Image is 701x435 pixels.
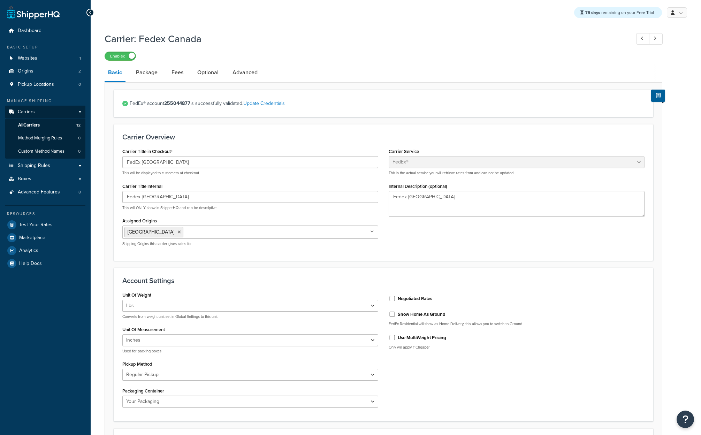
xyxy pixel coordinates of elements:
[168,64,187,81] a: Fees
[105,64,125,82] a: Basic
[5,119,85,132] a: AllCarriers12
[122,388,164,394] label: Packaging Container
[5,24,85,37] a: Dashboard
[398,296,432,302] label: Negotiated Rates
[18,135,62,141] span: Method Merging Rules
[78,135,81,141] span: 0
[18,122,40,128] span: All Carriers
[5,186,85,199] a: Advanced Features8
[5,52,85,65] a: Websites1
[105,52,136,60] label: Enabled
[5,159,85,172] a: Shipping Rules
[18,189,60,195] span: Advanced Features
[18,176,31,182] span: Boxes
[229,64,261,81] a: Advanced
[19,248,38,254] span: Analytics
[78,148,81,154] span: 0
[5,219,85,231] a: Test Your Rates
[78,68,81,74] span: 2
[18,55,37,61] span: Websites
[122,292,151,298] label: Unit Of Weight
[76,122,81,128] span: 12
[585,9,600,16] strong: 79 days
[389,184,447,189] label: Internal Description (optional)
[18,148,64,154] span: Custom Method Names
[132,64,161,81] a: Package
[122,205,378,211] p: This will ONLY show in ShipperHQ and can be descriptive
[18,28,41,34] span: Dashboard
[18,68,33,74] span: Origins
[122,277,645,284] h3: Account Settings
[122,241,378,246] p: Shipping Origins this carrier gives rates for
[5,173,85,185] a: Boxes
[5,186,85,199] li: Advanced Features
[398,311,445,318] label: Show Home As Ground
[389,170,645,176] p: This is the actual service you will retrieve rates from and can not be updated
[5,44,85,50] div: Basic Setup
[128,228,174,236] span: [GEOGRAPHIC_DATA]
[194,64,222,81] a: Optional
[5,145,85,158] a: Custom Method Names0
[5,211,85,217] div: Resources
[5,231,85,244] a: Marketplace
[5,78,85,91] a: Pickup Locations0
[122,349,378,354] p: Used for packing boxes
[122,327,165,332] label: Unit Of Measurement
[18,109,35,115] span: Carriers
[5,78,85,91] li: Pickup Locations
[649,33,663,45] a: Next Record
[651,90,665,102] button: Show Help Docs
[389,345,645,350] p: Only will apply if Cheaper
[19,261,42,267] span: Help Docs
[78,82,81,87] span: 0
[677,411,694,428] button: Open Resource Center
[5,132,85,145] li: Method Merging Rules
[636,33,650,45] a: Previous Record
[18,82,54,87] span: Pickup Locations
[164,100,190,107] strong: 255044877
[18,163,50,169] span: Shipping Rules
[5,65,85,78] li: Origins
[5,52,85,65] li: Websites
[122,314,378,319] p: Converts from weight unit set in Global Settings to this unit
[122,149,173,154] label: Carrier Title in Checkout
[5,106,85,119] a: Carriers
[19,222,53,228] span: Test Your Rates
[5,257,85,270] a: Help Docs
[122,184,162,189] label: Carrier Title Internal
[122,361,152,367] label: Pickup Method
[130,99,645,108] span: FedEx® account is successfully validated.
[78,189,81,195] span: 8
[5,145,85,158] li: Custom Method Names
[585,9,654,16] span: remaining on your Free Trial
[243,100,285,107] a: Update Credentials
[5,106,85,159] li: Carriers
[5,132,85,145] a: Method Merging Rules0
[19,235,45,241] span: Marketplace
[389,191,645,217] textarea: Fedex [GEOGRAPHIC_DATA]
[122,133,645,141] h3: Carrier Overview
[105,32,623,46] h1: Carrier: Fedex Canada
[79,55,81,61] span: 1
[5,65,85,78] a: Origins2
[122,170,378,176] p: This will be displayed to customers at checkout
[389,149,419,154] label: Carrier Service
[5,244,85,257] a: Analytics
[5,98,85,104] div: Manage Shipping
[398,335,446,341] label: Use MultiWeight Pricing
[122,218,157,223] label: Assigned Origins
[389,321,645,327] p: FedEx Residential will show as Home Delivery, this allows you to switch to Ground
